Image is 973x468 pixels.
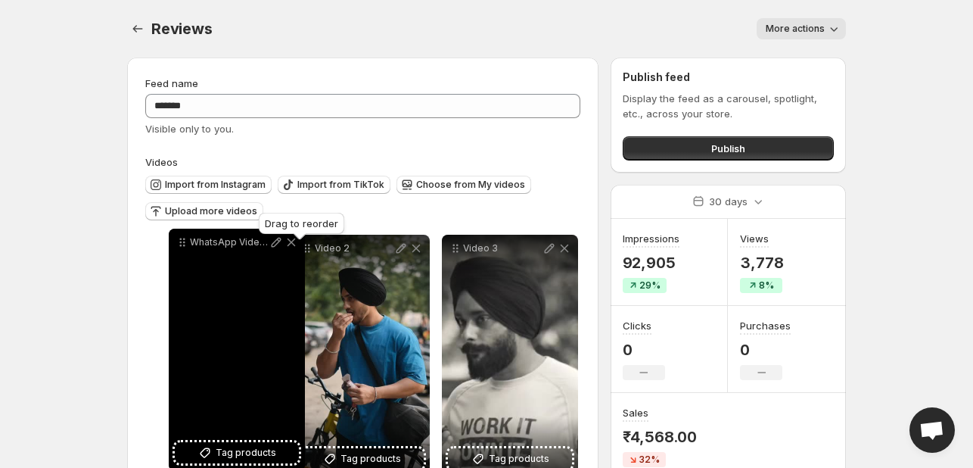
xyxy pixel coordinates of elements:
button: Publish [623,136,834,161]
h3: Impressions [623,231,679,246]
span: Import from Instagram [165,179,266,191]
span: Tag products [340,451,401,466]
span: Tag products [489,451,549,466]
p: 3,778 [740,254,783,272]
p: WhatsApp Video [DATE] at 015252_9a319b2e [190,236,269,248]
button: Settings [127,18,148,39]
h3: Views [740,231,769,246]
span: Visible only to you. [145,123,234,135]
span: Tag products [216,445,276,460]
span: More actions [766,23,825,35]
p: 92,905 [623,254,679,272]
span: Choose from My videos [416,179,525,191]
span: 32% [639,454,660,466]
span: Publish [711,141,745,156]
h3: Sales [623,405,648,420]
button: More actions [757,18,846,39]
p: 0 [623,341,665,359]
p: Video 2 [315,242,393,254]
button: Upload more videos [145,202,263,220]
span: Upload more videos [165,205,257,217]
button: Import from Instagram [145,176,272,194]
span: 29% [639,279,661,292]
p: Display the feed as a carousel, spotlight, etc., across your store. [623,91,834,121]
button: Choose from My videos [396,176,531,194]
p: ₹4,568.00 [623,428,697,446]
span: Reviews [151,20,213,38]
h2: Publish feed [623,70,834,85]
h3: Purchases [740,318,791,333]
div: Open chat [909,407,955,453]
h3: Clicks [623,318,651,333]
span: 8% [759,279,774,292]
span: Feed name [145,77,198,89]
span: Videos [145,156,178,168]
button: Import from TikTok [278,176,390,194]
span: Import from TikTok [297,179,384,191]
p: 30 days [709,194,748,209]
button: Tag products [175,442,299,463]
p: 0 [740,341,791,359]
p: Video 3 [463,242,542,254]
